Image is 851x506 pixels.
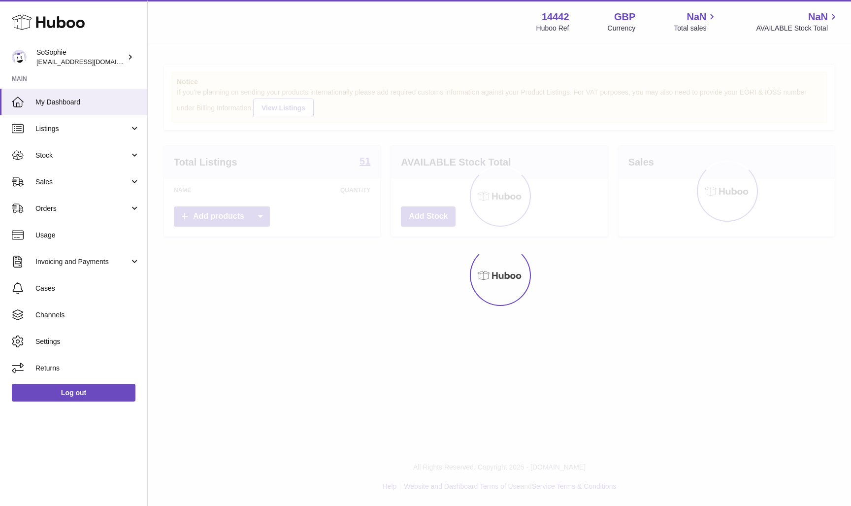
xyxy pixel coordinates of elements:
strong: GBP [614,10,635,24]
span: Invoicing and Payments [35,257,130,267]
img: info@thebigclick.co.uk [12,50,27,65]
div: Huboo Ref [536,24,569,33]
span: Stock [35,151,130,160]
span: Channels [35,310,140,320]
span: My Dashboard [35,98,140,107]
span: NaN [687,10,706,24]
span: Sales [35,177,130,187]
span: AVAILABLE Stock Total [756,24,839,33]
span: Cases [35,284,140,293]
span: Settings [35,337,140,346]
a: NaN AVAILABLE Stock Total [756,10,839,33]
a: NaN Total sales [674,10,718,33]
div: Currency [608,24,636,33]
span: Usage [35,231,140,240]
span: [EMAIL_ADDRESS][DOMAIN_NAME] [36,58,145,66]
span: Listings [35,124,130,134]
span: Returns [35,364,140,373]
div: SoSophie [36,48,125,67]
strong: 14442 [542,10,569,24]
span: Total sales [674,24,718,33]
a: Log out [12,384,135,402]
span: Orders [35,204,130,213]
span: NaN [808,10,828,24]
